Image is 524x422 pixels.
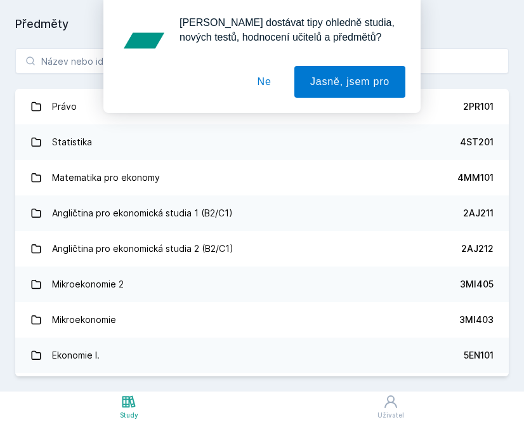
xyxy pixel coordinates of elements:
[242,66,287,98] button: Ne
[52,307,116,333] div: Mikroekonomie
[15,160,509,195] a: Matematika pro ekonomy 4MM101
[15,338,509,373] a: Ekonomie I. 5EN101
[52,201,233,226] div: Angličtina pro ekonomická studia 1 (B2/C1)
[120,411,138,420] div: Study
[464,349,494,362] div: 5EN101
[15,302,509,338] a: Mikroekonomie 3MI403
[169,15,405,44] div: [PERSON_NAME] dostávat tipy ohledně studia, nových testů, hodnocení učitelů a předmětů?
[52,272,124,297] div: Mikroekonomie 2
[15,373,509,409] a: Business English pro středně pokročilé 1 (B1) 2AJ111
[52,343,100,368] div: Ekonomie I.
[460,136,494,148] div: 4ST201
[52,236,233,261] div: Angličtina pro ekonomická studia 2 (B2/C1)
[15,124,509,160] a: Statistika 4ST201
[15,195,509,231] a: Angličtina pro ekonomická studia 1 (B2/C1) 2AJ211
[294,66,405,98] button: Jasně, jsem pro
[463,207,494,220] div: 2AJ211
[377,411,404,420] div: Uživatel
[15,231,509,267] a: Angličtina pro ekonomická studia 2 (B2/C1) 2AJ212
[52,165,160,190] div: Matematika pro ekonomy
[52,129,92,155] div: Statistika
[460,278,494,291] div: 3MI405
[15,267,509,302] a: Mikroekonomie 2 3MI405
[457,171,494,184] div: 4MM101
[119,15,169,66] img: notification icon
[461,242,494,255] div: 2AJ212
[459,313,494,326] div: 3MI403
